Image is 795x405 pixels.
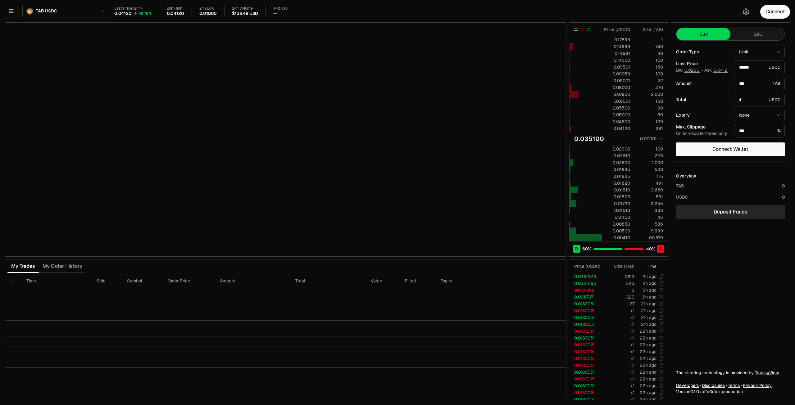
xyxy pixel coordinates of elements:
button: Limit [735,46,785,58]
span: Bid - [676,68,703,73]
div: 891 [635,194,663,200]
th: Order Price [163,273,215,289]
td: <1 [605,362,635,369]
div: 150 [635,64,663,70]
button: Buy [676,28,730,40]
th: Time [21,273,92,289]
div: The charting technology is provided by [676,370,785,376]
time: 22h ago [640,342,656,348]
time: 22h ago [640,397,656,402]
td: 320 [605,294,635,300]
th: Filled [400,273,435,289]
time: 22h ago [640,349,656,354]
div: 175 [635,173,663,179]
div: 0.02600 [602,160,630,166]
time: 22h ago [640,356,656,361]
img: TAB.png [26,8,33,15]
div: 491 [635,180,663,186]
div: Amount [676,81,730,86]
td: 0.0180015 [569,328,605,335]
div: 0.02900 [602,146,630,152]
div: 0.01825 [602,173,630,179]
div: 0.00500 [602,228,630,234]
th: Expiry [435,273,503,289]
td: <1 [605,369,635,376]
button: 0.0290 [684,68,700,73]
div: 0.17899 [602,37,630,43]
div: 24h High [167,6,184,11]
button: 0.0412 [713,68,728,73]
div: 0.02610 [602,153,630,159]
span: Ask [704,68,728,73]
td: 0.0180015 [569,362,605,369]
button: My Order History [39,260,86,272]
td: 0.0362513 [569,273,605,280]
button: Connect Wallet [676,142,785,156]
div: 0.01835 [602,166,630,173]
a: Disclosures [702,382,725,389]
td: <1 [605,314,635,321]
span: 60 % [582,246,591,252]
div: USDC [735,93,785,106]
div: 0.04900 [602,119,630,125]
div: — [273,11,277,16]
button: None [735,109,785,121]
td: 0.0180051 [569,369,605,376]
time: 22h ago [640,376,656,382]
div: 0.01810 [602,187,630,193]
div: 129 [635,119,663,125]
td: 0.0180051 [569,300,605,307]
a: Developers [676,382,699,389]
span: S [659,246,662,252]
span: affd0db63427e3aaa05d63b2d95ab0af378ed258 [702,389,717,394]
td: 0.0180051 [569,335,605,341]
time: 21h ago [641,322,656,327]
div: 60,979 [635,235,663,241]
div: 0.01720 [602,200,630,207]
div: 37 [635,78,663,84]
td: <1 [605,389,635,396]
td: 0.0180051 [569,382,605,389]
div: 0.14999 [602,43,630,50]
td: <1 [605,396,635,403]
th: Total [290,273,366,289]
div: 2,000 [635,91,663,97]
td: 0.0180051 [569,321,605,328]
div: 99 [635,105,663,111]
td: 0.0180015 [569,341,605,348]
a: Privacy Policy [743,382,772,389]
td: 0.0311797 [569,294,605,300]
div: 150 [635,98,663,104]
div: Limit Price [676,61,730,66]
div: TAB [676,183,684,189]
td: 543 [605,280,635,287]
time: 22h ago [640,335,656,341]
div: 500 [635,166,663,173]
div: Expiry [676,113,730,117]
time: 2h ago [643,281,656,286]
time: 21h ago [641,308,656,313]
iframe: Financial Chart [5,23,566,256]
div: TAB [735,77,785,90]
div: 24h Volume [232,6,258,11]
div: 0.00850 [602,221,630,227]
div: Price ( USDC ) [574,263,605,269]
div: 740 [635,43,663,50]
div: 28.75% [139,11,152,16]
div: Version 0.1.0 + in production [676,389,785,395]
td: 0.0180015 [569,355,605,362]
div: On immediate trades only [676,131,730,137]
div: 391 [635,125,663,132]
time: 21h ago [641,315,656,320]
div: 0.04120 [602,125,630,132]
div: 200 [635,153,663,159]
div: 40 [635,50,663,56]
div: 50 [635,112,663,118]
td: 0.0180051 [569,396,605,403]
div: Mkt cap [273,6,288,11]
div: 0.07906 [602,91,630,97]
th: Amount [215,273,290,289]
th: Value [366,273,400,289]
td: 0.0180015 [569,389,605,396]
div: 586 [635,221,663,227]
